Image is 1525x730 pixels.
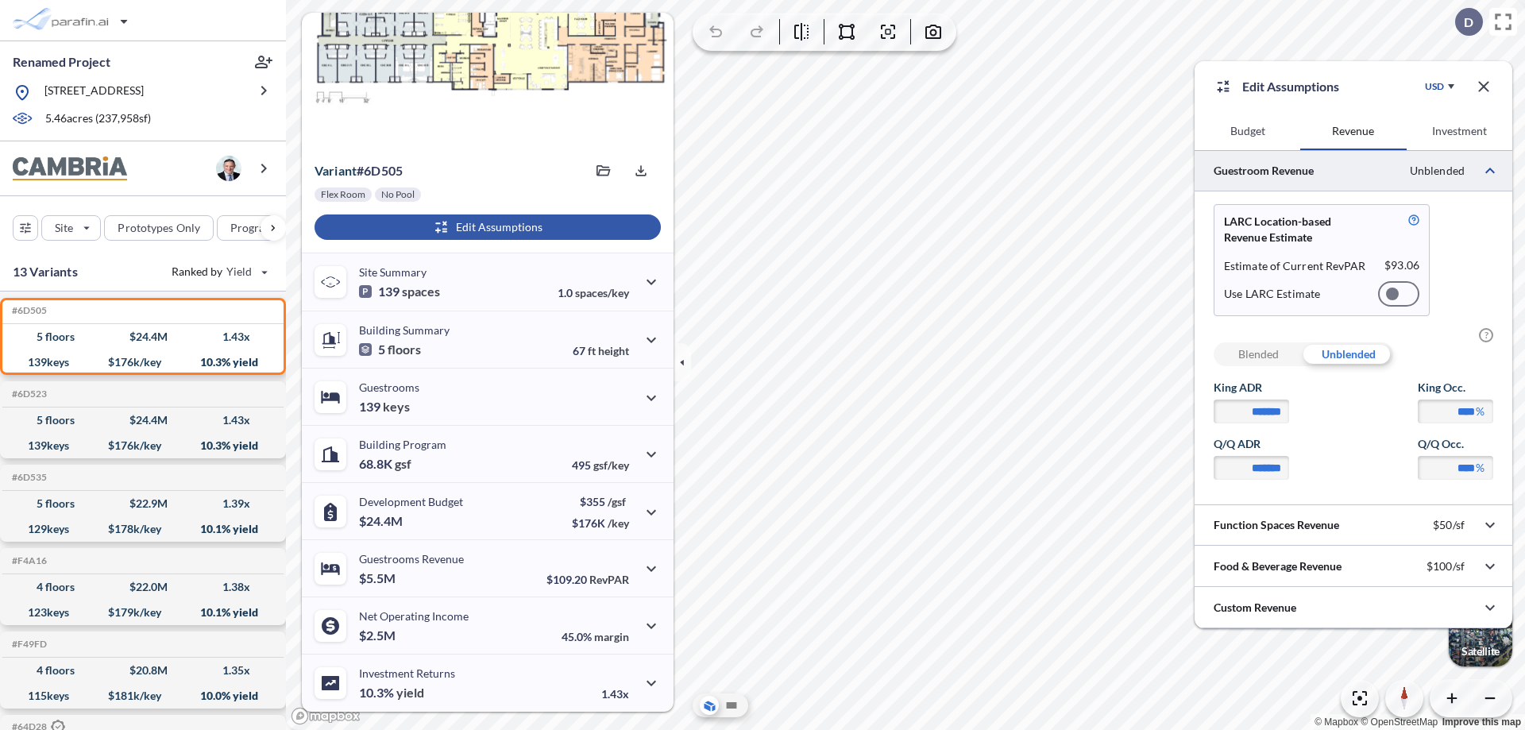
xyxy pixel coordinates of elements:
p: $2.5M [359,628,398,643]
img: Switcher Image [1449,603,1512,666]
span: RevPAR [589,573,629,586]
span: /gsf [608,495,626,508]
label: Q/Q Occ. [1418,436,1493,452]
p: $100/sf [1427,559,1465,574]
label: % [1476,460,1484,476]
p: $ 93.06 [1384,258,1419,274]
p: Food & Beverage Revenue [1214,558,1342,574]
p: No Pool [381,188,415,201]
a: OpenStreetMap [1361,716,1438,728]
h5: Click to copy the code [9,555,47,566]
img: user logo [216,156,241,181]
label: Q/Q ADR [1214,436,1289,452]
p: Building Program [359,438,446,451]
p: Estimate of Current RevPAR [1224,258,1366,274]
button: Aerial View [700,696,719,715]
button: Edit Assumptions [315,214,661,240]
span: Variant [315,163,357,178]
button: Program [217,215,303,241]
p: D [1464,15,1473,29]
span: Yield [226,264,253,280]
button: Site [41,215,101,241]
div: USD [1425,80,1444,93]
div: Unblended [1303,342,1393,366]
p: 495 [572,458,629,472]
a: Mapbox [1315,716,1358,728]
button: Investment [1407,112,1512,150]
span: height [598,344,629,357]
p: Program [230,220,275,236]
span: /key [608,516,629,530]
p: 139 [359,284,440,299]
p: $355 [572,495,629,508]
p: # 6d505 [315,163,403,179]
p: $24.4M [359,513,405,529]
h5: Click to copy the code [9,305,47,316]
span: spaces/key [575,286,629,299]
p: $50/sf [1433,518,1465,532]
p: Custom Revenue [1214,600,1296,616]
p: Net Operating Income [359,609,469,623]
p: Investment Returns [359,666,455,680]
p: $176K [572,516,629,530]
p: 67 [573,344,629,357]
p: Development Budget [359,495,463,508]
span: spaces [402,284,440,299]
span: gsf [395,456,411,472]
p: Renamed Project [13,53,110,71]
span: keys [383,399,410,415]
label: King Occ. [1418,380,1493,396]
span: ? [1479,328,1493,342]
button: Prototypes Only [104,215,214,241]
p: Site [55,220,73,236]
p: 68.8K [359,456,411,472]
p: 13 Variants [13,262,78,281]
p: $5.5M [359,570,398,586]
p: 139 [359,399,410,415]
button: Switcher ImageSatellite [1449,603,1512,666]
span: floors [388,342,421,357]
button: Site Plan [722,696,741,715]
p: [STREET_ADDRESS] [44,83,144,102]
p: 1.0 [558,286,629,299]
span: gsf/key [593,458,629,472]
h5: Click to copy the code [9,639,47,650]
label: King ADR [1214,380,1289,396]
label: % [1476,404,1484,419]
span: ft [588,344,596,357]
p: Guestrooms [359,380,419,394]
a: Improve this map [1442,716,1521,728]
button: Ranked by Yield [159,259,278,284]
p: $109.20 [546,573,629,586]
a: Mapbox homepage [291,707,361,725]
p: Prototypes Only [118,220,200,236]
p: Use LARC Estimate [1224,287,1320,301]
p: Site Summary [359,265,427,279]
button: Budget [1195,112,1300,150]
p: 10.3% [359,685,424,701]
p: Function Spaces Revenue [1214,517,1339,533]
p: Building Summary [359,323,450,337]
h5: Click to copy the code [9,472,47,483]
p: 45.0% [562,630,629,643]
p: 1.43x [601,687,629,701]
p: Flex Room [321,188,365,201]
p: 5 [359,342,421,357]
p: Edit Assumptions [1242,77,1339,96]
h5: Click to copy the code [9,388,47,400]
img: BrandImage [13,156,127,181]
button: Revenue [1300,112,1406,150]
span: yield [396,685,424,701]
p: LARC Location-based Revenue Estimate [1224,214,1371,245]
p: Guestrooms Revenue [359,552,464,566]
div: Blended [1214,342,1303,366]
p: 5.46 acres ( 237,958 sf) [45,110,151,128]
p: Satellite [1461,645,1500,658]
span: margin [594,630,629,643]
